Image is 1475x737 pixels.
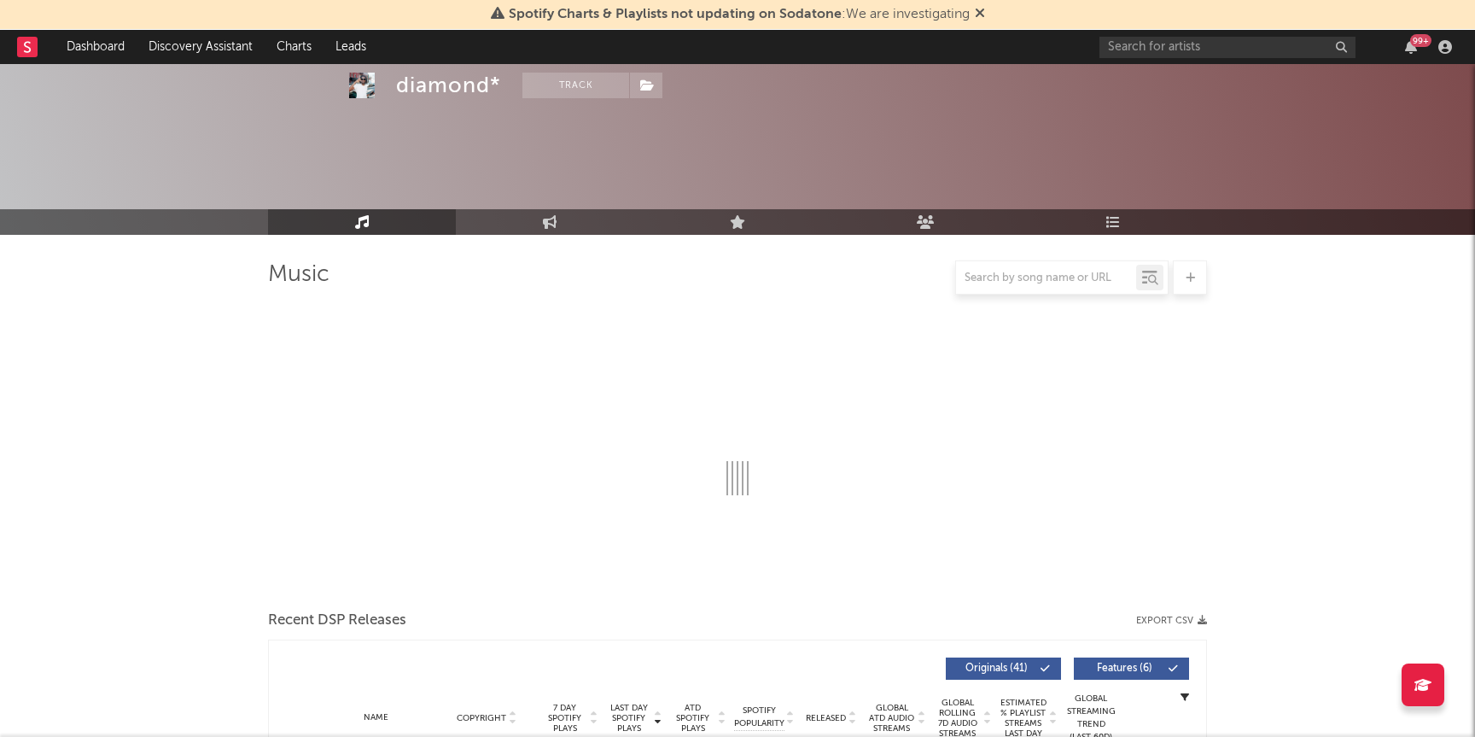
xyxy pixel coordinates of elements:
a: Charts [265,30,324,64]
button: Export CSV [1136,616,1207,626]
button: Features(6) [1074,658,1189,680]
span: Dismiss [975,8,985,21]
span: ATD Spotify Plays [670,703,715,734]
span: Last Day Spotify Plays [606,703,651,734]
a: Dashboard [55,30,137,64]
span: Spotify Charts & Playlists not updating on Sodatone [509,8,842,21]
span: Originals ( 41 ) [957,664,1035,674]
div: Name [320,711,432,724]
input: Search for artists [1099,37,1355,58]
span: Recent DSP Releases [268,611,406,631]
div: diamond* [396,73,501,98]
input: Search by song name or URL [956,272,1136,285]
button: Track [522,73,629,98]
span: 7 Day Spotify Plays [542,703,587,734]
span: Copyright [457,713,506,723]
button: 99+ [1405,40,1417,54]
span: Released [806,713,846,723]
button: Originals(41) [946,658,1061,680]
span: Features ( 6 ) [1085,664,1163,674]
a: Leads [324,30,378,64]
span: Global ATD Audio Streams [868,703,915,734]
div: 99 + [1410,34,1431,47]
span: : We are investigating [509,8,970,21]
span: Spotify Popularity [734,705,784,730]
a: Discovery Assistant [137,30,265,64]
